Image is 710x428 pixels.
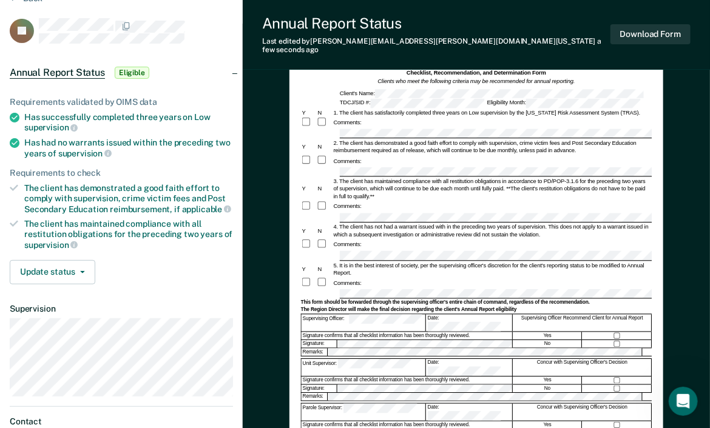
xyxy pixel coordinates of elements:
div: 4. The client has not had a warrant issued with in the preceding two years of supervision. This d... [333,223,652,238]
div: This form should be forwarded through the supervising officer's entire chain of command, regardle... [301,299,652,306]
div: Concur with Supervising Officer's Decision [513,404,652,420]
div: Signature confirms that all checklist information has been thoroughly reviewed. [302,421,513,428]
div: The client has demonstrated a good faith effort to comply with supervision, crime victim fees and... [24,183,233,214]
div: Has had no warrants issued within the preceding two years of [24,138,233,158]
div: Unit Supervisor: [302,359,426,375]
div: Remarks: [302,348,328,356]
div: Has successfully completed three years on Low [24,112,233,133]
div: Supervising Officer Recommend Client for Annual Report [513,314,652,330]
div: 3. The client has maintained compliance with all restitution obligations in accordance to PD/POP-... [333,177,652,199]
iframe: Intercom live chat [669,387,698,416]
span: supervision [24,122,78,132]
div: Y [301,265,317,272]
div: N [317,185,333,192]
div: Comments: [333,279,363,286]
div: No [513,384,583,392]
span: supervision [58,149,112,158]
div: Remarks: [302,393,328,401]
span: supervision [24,240,78,250]
div: Y [301,109,317,116]
div: The client has maintained compliance with all restitution obligations for the preceding two years of [24,219,233,250]
div: Concur with Supervising Officer's Decision [513,359,652,375]
div: Date: [427,404,513,420]
button: Download Form [610,24,691,44]
span: a few seconds ago [262,37,601,54]
div: N [317,265,333,272]
strong: Checklist, Recommendation, and Determination Form [407,69,546,75]
div: Date: [427,314,513,330]
div: Eligibility Month: [486,99,642,108]
div: Comments: [333,156,363,164]
div: Signature confirms that all checklist information has been thoroughly reviewed. [302,376,513,384]
div: Y [301,227,317,234]
button: Update status [10,260,95,284]
div: 2. The client has demonstrated a good faith effort to comply with supervision, crime victim fees ... [333,139,652,154]
div: Y [301,185,317,192]
div: Requirements validated by OIMS data [10,97,233,107]
div: N [317,109,333,116]
div: Yes [513,376,583,384]
div: Signature confirms that all checklist information has been thoroughly reviewed. [302,332,513,339]
div: Date: [427,359,513,375]
div: Comments: [333,118,363,125]
div: Comments: [333,202,363,210]
div: N [317,227,333,234]
div: Requirements to check [10,168,233,178]
div: Signature: [302,384,337,392]
div: N [317,142,333,150]
dt: Supervision [10,304,233,314]
div: Supervising Officer: [302,314,426,330]
div: TDCJ/SID #: [339,99,486,108]
div: Client's Name: [339,89,645,98]
dt: Contact [10,416,233,427]
em: Clients who meet the following criteria may be recommended for annual reporting. [378,78,575,84]
div: No [513,339,583,347]
div: The Region Director will make the final decision regarding the client's Annual Report eligibility [301,307,652,313]
span: Annual Report Status [10,67,105,79]
div: Yes [513,421,583,428]
span: Eligible [115,67,149,79]
div: Yes [513,332,583,339]
div: 5. It is in the best interest of society, per the supervising officer's discretion for the client... [333,261,652,276]
div: Annual Report Status [262,15,610,32]
div: Parole Supervisor: [302,404,426,420]
div: Signature: [302,339,337,347]
div: Last edited by [PERSON_NAME][EMAIL_ADDRESS][PERSON_NAME][DOMAIN_NAME][US_STATE] [262,37,610,55]
span: applicable [182,204,231,214]
div: Y [301,142,317,150]
div: 1. The client has satisfactorily completed three years on Low supervision by the [US_STATE] Risk ... [333,109,652,116]
div: Comments: [333,241,363,248]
